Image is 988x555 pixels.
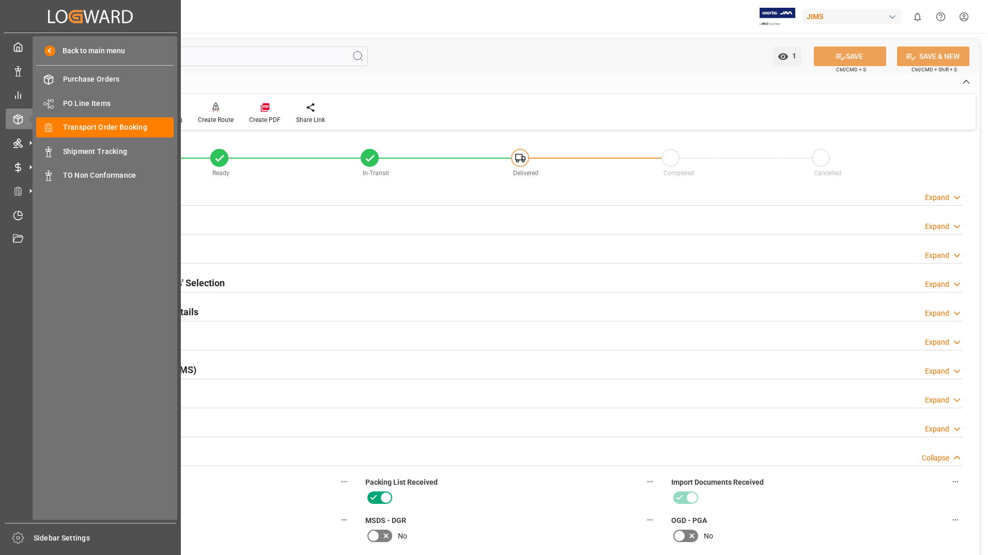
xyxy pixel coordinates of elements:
a: Shipment Tracking [36,141,174,161]
button: MSDS - DGR [643,513,657,527]
button: SAVE [814,47,886,66]
a: PO Line Items [36,93,174,113]
a: Document Management [6,229,175,249]
div: Create PDF [249,115,281,125]
span: Ready [212,169,229,177]
button: Import Documents Received [949,475,962,488]
a: Transport Order Booking [36,117,174,137]
span: MSDS - DGR [365,515,406,526]
div: Expand [925,366,949,377]
button: SAVE & NEW [897,47,969,66]
span: Ctrl/CMD + Shift + S [912,66,957,73]
button: Packing List Received [643,475,657,488]
div: Create Route [198,115,234,125]
img: Exertis%20JAM%20-%20Email%20Logo.jpg_1722504956.jpg [760,8,795,26]
a: My Cockpit [6,37,175,57]
span: No [704,531,713,542]
div: Expand [925,279,949,290]
input: Search Fields [48,47,368,66]
span: Shipment Tracking [63,146,174,157]
div: Expand [925,337,949,348]
span: 1 [789,52,796,60]
a: Timeslot Management V2 [6,205,175,225]
span: Purchase Orders [63,74,174,85]
span: Packing List Received [365,477,438,488]
div: Expand [925,395,949,406]
a: TO Non Conformance [36,165,174,186]
div: Expand [925,308,949,319]
button: Customs documents sent to broker [337,513,351,527]
span: In-Transit [363,169,389,177]
span: Transport Order Booking [63,122,174,133]
div: Expand [925,424,949,435]
div: JIMS [802,9,902,24]
span: Completed [663,169,694,177]
span: PO Line Items [63,98,174,109]
div: Expand [925,250,949,261]
span: Cancelled [814,169,841,177]
div: Collapse [922,453,949,464]
span: Ctrl/CMD + S [836,66,866,73]
span: OGD - PGA [671,515,707,526]
span: Import Documents Received [671,477,764,488]
div: Expand [925,192,949,203]
div: Share Link [296,115,325,125]
span: Delivered [513,169,538,177]
div: Expand [925,221,949,232]
button: OGD - PGA [949,513,962,527]
button: Help Center [929,5,952,28]
button: JIMS [802,7,906,26]
a: Data Management [6,60,175,81]
span: TO Non Conformance [63,170,174,181]
a: My Reports [6,85,175,105]
a: Purchase Orders [36,69,174,89]
span: No [398,531,407,542]
button: open menu [773,47,801,66]
span: Back to main menu [55,45,125,56]
button: Shipping instructions SENT [337,475,351,488]
span: Sidebar Settings [34,533,177,544]
button: show 0 new notifications [906,5,929,28]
